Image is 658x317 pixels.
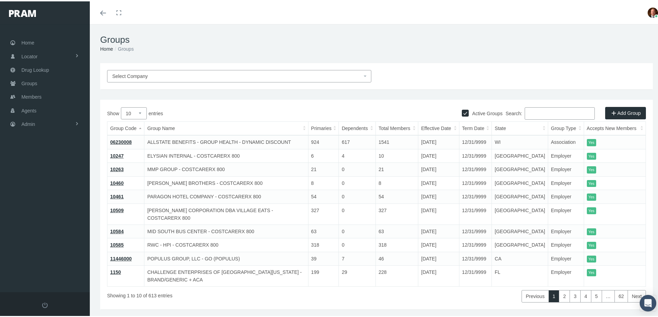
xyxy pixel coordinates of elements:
[418,175,459,189] td: [DATE]
[570,289,581,301] a: 3
[492,237,548,251] td: [GEOGRAPHIC_DATA]
[110,165,124,171] a: 10263
[548,250,584,264] td: Employer
[375,223,418,237] td: 63
[339,250,375,264] td: 7
[121,106,147,118] select: Showentries
[144,134,308,148] td: ALLSTATE BENEFITS - GROUP HEALTH - DYNAMIC DISCOUNT
[375,189,418,202] td: 54
[548,148,584,161] td: Employer
[459,161,492,175] td: 12/31/9999
[459,120,492,134] th: Term Date: activate to sort column ascending
[587,192,596,199] itemstyle: Yes
[375,175,418,189] td: 8
[144,175,308,189] td: [PERSON_NAME] BROTHERS - COSTCARERX 800
[375,120,418,134] th: Total Members: activate to sort column ascending
[587,227,596,234] itemstyle: Yes
[418,189,459,202] td: [DATE]
[548,202,584,223] td: Employer
[9,9,36,16] img: PRAM_20_x_78.png
[548,264,584,285] td: Employer
[339,189,375,202] td: 0
[107,120,144,134] th: Group Code: activate to sort column descending
[614,289,628,301] a: 62
[548,120,584,134] th: Group Type: activate to sort column ascending
[339,175,375,189] td: 0
[375,202,418,223] td: 327
[144,189,308,202] td: PARAGON HOTEL COMPANY - COSTCARERX 800
[548,161,584,175] td: Employer
[492,161,548,175] td: [GEOGRAPHIC_DATA]
[308,189,339,202] td: 54
[144,120,308,134] th: Group Name: activate to sort column ascending
[587,165,596,172] itemstyle: Yes
[21,89,41,102] span: Members
[459,134,492,148] td: 12/31/9999
[21,76,37,89] span: Groups
[548,134,584,148] td: Association
[548,237,584,251] td: Employer
[418,237,459,251] td: [DATE]
[459,250,492,264] td: 12/31/9999
[459,148,492,161] td: 12/31/9999
[492,202,548,223] td: [GEOGRAPHIC_DATA]
[100,33,653,44] h1: Groups
[459,175,492,189] td: 12/31/9999
[640,294,656,310] div: Open Intercom Messenger
[21,62,49,75] span: Drug Lookup
[459,202,492,223] td: 12/31/9999
[548,175,584,189] td: Employer
[469,108,503,116] label: Active Groups
[375,148,418,161] td: 10
[587,206,596,213] itemstyle: Yes
[418,250,459,264] td: [DATE]
[110,179,124,185] a: 10460
[21,35,34,48] span: Home
[308,250,339,264] td: 39
[418,161,459,175] td: [DATE]
[375,161,418,175] td: 21
[605,106,646,118] a: Add Group
[492,148,548,161] td: [GEOGRAPHIC_DATA]
[110,138,132,143] a: 06230008
[522,289,549,301] a: Previous
[144,202,308,223] td: [PERSON_NAME] CORPORATION DBA VILLAGE EATS - COSTCARERX 800
[308,120,339,134] th: Primaries: activate to sort column ascending
[144,148,308,161] td: ELYSIAN INTERNAL - COSTCARERX 800
[107,106,376,118] label: Show entries
[559,289,570,301] a: 2
[308,202,339,223] td: 327
[548,223,584,237] td: Employer
[110,241,124,246] a: 10585
[591,289,602,301] a: 5
[459,237,492,251] td: 12/31/9999
[459,189,492,202] td: 12/31/9999
[418,264,459,285] td: [DATE]
[492,264,548,285] td: FL
[110,268,121,274] a: 1150
[21,103,37,116] span: Agents
[339,134,375,148] td: 617
[339,264,375,285] td: 29
[492,250,548,264] td: CA
[418,134,459,148] td: [DATE]
[492,134,548,148] td: WI
[308,134,339,148] td: 924
[144,161,308,175] td: MMP GROUP - COSTCARERX 800
[418,223,459,237] td: [DATE]
[375,134,418,148] td: 1541
[110,255,132,260] a: 11446000
[308,223,339,237] td: 63
[525,106,595,118] input: Search:
[580,289,591,301] a: 4
[308,264,339,285] td: 199
[339,202,375,223] td: 0
[110,206,124,212] a: 10509
[110,192,124,198] a: 10461
[587,254,596,261] itemstyle: Yes
[418,120,459,134] th: Effective Date: activate to sort column ascending
[110,152,124,157] a: 10247
[144,264,308,285] td: CHALLENGE ENTERPRISES OF [GEOGRAPHIC_DATA][US_STATE] - BRAND/GENERIC + ACA
[648,6,658,17] img: S_Profile_Picture_693.jpg
[21,49,38,62] span: Locator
